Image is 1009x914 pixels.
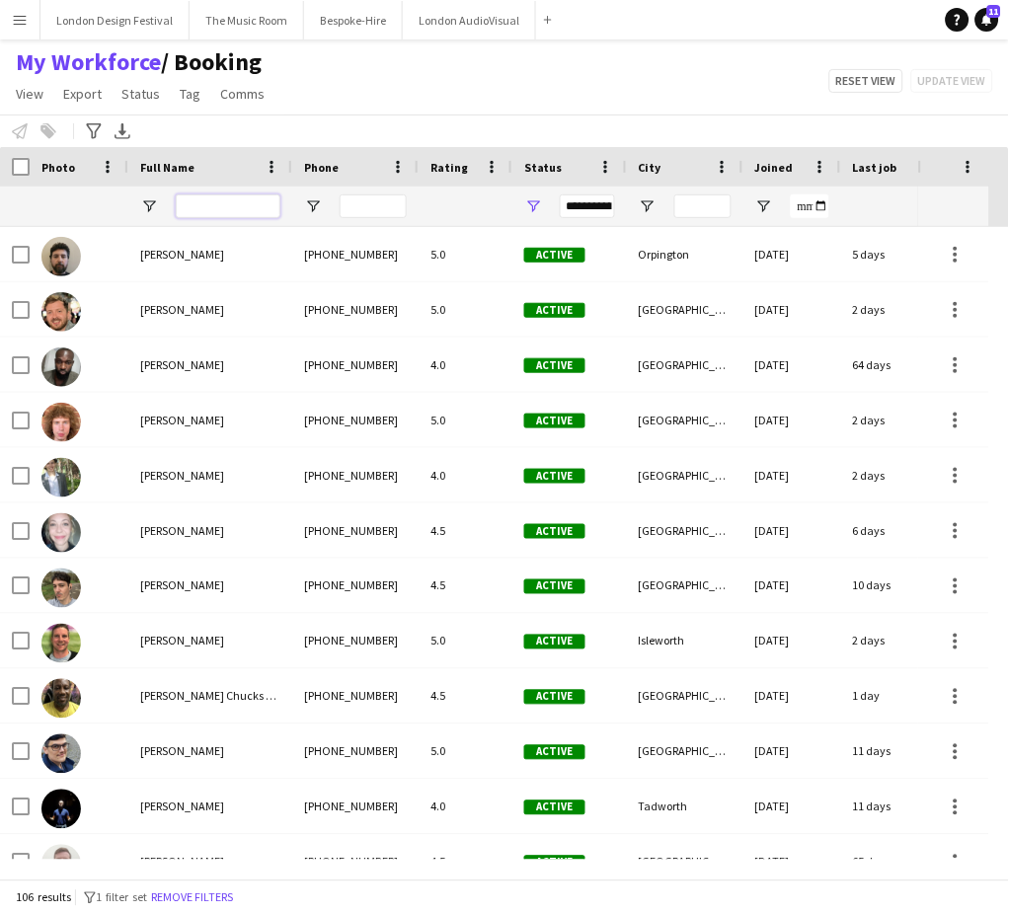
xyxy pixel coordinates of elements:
span: [PERSON_NAME] [140,357,224,372]
span: [PERSON_NAME] [140,413,224,427]
div: 10 days [841,559,942,613]
button: Bespoke-Hire [304,1,403,39]
div: [DATE] [743,393,841,447]
span: Status [121,85,160,103]
div: [DATE] [743,724,841,779]
input: Joined Filter Input [791,194,829,218]
div: [DATE] [743,338,841,392]
span: Tag [180,85,200,103]
input: Full Name Filter Input [176,194,280,218]
a: My Workforce [16,47,161,77]
input: City Filter Input [674,194,732,218]
div: [GEOGRAPHIC_DATA] [627,559,743,613]
span: [PERSON_NAME] [140,855,224,870]
span: Phone [304,160,339,175]
span: Photo [41,160,75,175]
div: 2 days [841,448,942,502]
div: [PHONE_NUMBER] [292,835,419,889]
img: Alfie Dyer [41,403,81,442]
span: Comms [220,85,265,103]
span: 11 [987,5,1001,18]
img: albert henshaw [41,347,81,387]
div: 2 days [841,282,942,337]
button: Reset view [829,69,903,93]
a: Tag [172,81,208,107]
span: Full Name [140,160,194,175]
img: Adam Kent [41,237,81,276]
div: [PHONE_NUMBER] [292,338,419,392]
span: Active [524,303,585,318]
div: 4.0 [419,448,512,502]
div: [DATE] [743,227,841,281]
img: Andrew Webster [41,790,81,829]
input: Phone Filter Input [340,194,407,218]
span: [PERSON_NAME] [140,247,224,262]
div: 1 day [841,669,942,724]
span: [PERSON_NAME] [140,634,224,648]
span: Active [524,800,585,815]
span: Active [524,579,585,594]
div: [GEOGRAPHIC_DATA] [627,448,743,502]
img: Allan Horsfield [41,624,81,663]
button: Open Filter Menu [304,197,322,215]
div: [PHONE_NUMBER] [292,282,419,337]
div: 4.5 [419,503,512,558]
div: [DATE] [743,448,841,502]
div: 5 days [841,227,942,281]
div: [GEOGRAPHIC_DATA] [627,724,743,779]
button: The Music Room [190,1,304,39]
img: Alicia Fuentes Camacho [41,513,81,553]
div: Isleworth [627,614,743,668]
span: Active [524,635,585,649]
img: Andrew Boatright [41,734,81,774]
div: [PHONE_NUMBER] [292,669,419,724]
img: Adam McCarter [41,292,81,332]
span: Active [524,358,585,373]
div: [PHONE_NUMBER] [292,614,419,668]
span: Booking [161,47,262,77]
div: 11 days [841,724,942,779]
div: 4.0 [419,338,512,392]
div: [GEOGRAPHIC_DATA] [627,835,743,889]
span: [PERSON_NAME] [140,302,224,317]
span: Rating [430,160,468,175]
div: [GEOGRAPHIC_DATA] [627,393,743,447]
button: Open Filter Menu [639,197,657,215]
a: Comms [212,81,272,107]
button: Open Filter Menu [140,197,158,215]
span: [PERSON_NAME] [140,578,224,593]
div: 2 days [841,614,942,668]
div: 5.0 [419,614,512,668]
div: [PHONE_NUMBER] [292,503,419,558]
div: [DATE] [743,614,841,668]
div: [GEOGRAPHIC_DATA] [627,338,743,392]
span: Active [524,690,585,705]
span: Active [524,414,585,428]
span: Joined [755,160,794,175]
img: Alistair Redding [41,569,81,608]
div: [GEOGRAPHIC_DATA] [627,503,743,558]
app-action-btn: Advanced filters [82,119,106,143]
a: 11 [975,8,999,32]
button: London AudioVisual [403,1,536,39]
span: [PERSON_NAME] [140,800,224,814]
div: 5.0 [419,724,512,779]
div: 2 days [841,393,942,447]
div: 5.0 [419,227,512,281]
div: Tadworth [627,780,743,834]
div: [DATE] [743,780,841,834]
a: Status [114,81,168,107]
div: [DATE] [743,282,841,337]
div: [GEOGRAPHIC_DATA] [627,282,743,337]
div: 11 days [841,780,942,834]
span: City [639,160,661,175]
button: London Design Festival [40,1,190,39]
a: View [8,81,51,107]
span: [PERSON_NAME] [140,468,224,483]
span: Last job [853,160,897,175]
span: Active [524,469,585,484]
div: [PHONE_NUMBER] [292,227,419,281]
span: Active [524,524,585,539]
div: 4.5 [419,835,512,889]
div: 6 days [841,503,942,558]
